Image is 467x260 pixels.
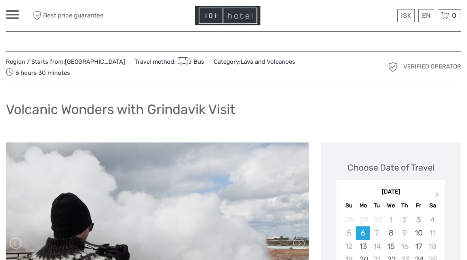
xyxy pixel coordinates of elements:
div: Mo [356,200,370,211]
div: Not available Sunday, October 12th, 2025 [342,240,356,253]
span: Travel method: [135,56,204,67]
div: Choose Monday, October 6th, 2025 [356,226,370,239]
div: Th [398,200,412,211]
div: Choose Date of Travel [347,161,435,174]
div: Not available Tuesday, September 30th, 2025 [370,213,384,226]
div: Tu [370,200,384,211]
div: Not available Thursday, October 2nd, 2025 [398,213,412,226]
div: Choose Wednesday, October 8th, 2025 [384,226,398,239]
div: Choose Friday, October 10th, 2025 [412,226,425,239]
div: Not available Thursday, October 9th, 2025 [398,226,412,239]
div: Not available Sunday, September 28th, 2025 [342,213,356,226]
span: Best price guarantee [31,9,120,22]
div: Not available Saturday, October 4th, 2025 [425,213,439,226]
div: Choose Friday, October 17th, 2025 [412,240,425,253]
span: Category: [214,58,295,66]
div: EN [418,9,434,22]
span: Verified Operator [403,63,461,71]
div: Not available Sunday, October 5th, 2025 [342,226,356,239]
span: 0 [451,11,458,19]
button: Next Month [432,190,444,203]
div: Choose Wednesday, October 15th, 2025 [384,240,398,253]
div: Not available Tuesday, October 7th, 2025 [370,226,384,239]
div: Sa [425,200,439,211]
a: [GEOGRAPHIC_DATA] [65,58,125,65]
img: verified_operator_grey_128.png [387,61,399,73]
span: Region / Starts from: [6,58,125,66]
img: Hotel Information [195,6,260,25]
div: Not available Monday, September 29th, 2025 [356,213,370,226]
a: Lava and Volcanoes [241,58,295,65]
div: Not available Friday, October 3rd, 2025 [412,213,425,226]
div: Not available Saturday, October 18th, 2025 [425,240,439,253]
div: [DATE] [336,188,445,196]
div: Choose Monday, October 13th, 2025 [356,240,370,253]
div: Not available Wednesday, October 1st, 2025 [384,213,398,226]
h1: Volcanic Wonders with Grindavik Visit [6,101,235,118]
div: Not available Tuesday, October 14th, 2025 [370,240,384,253]
div: We [384,200,398,211]
div: Not available Saturday, October 11th, 2025 [425,226,439,239]
div: Su [342,200,356,211]
span: 6 hours 30 minutes [6,67,70,78]
div: Not available Thursday, October 16th, 2025 [398,240,412,253]
a: Bus [176,58,204,65]
span: ISK [401,11,411,19]
div: Fr [412,200,425,211]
